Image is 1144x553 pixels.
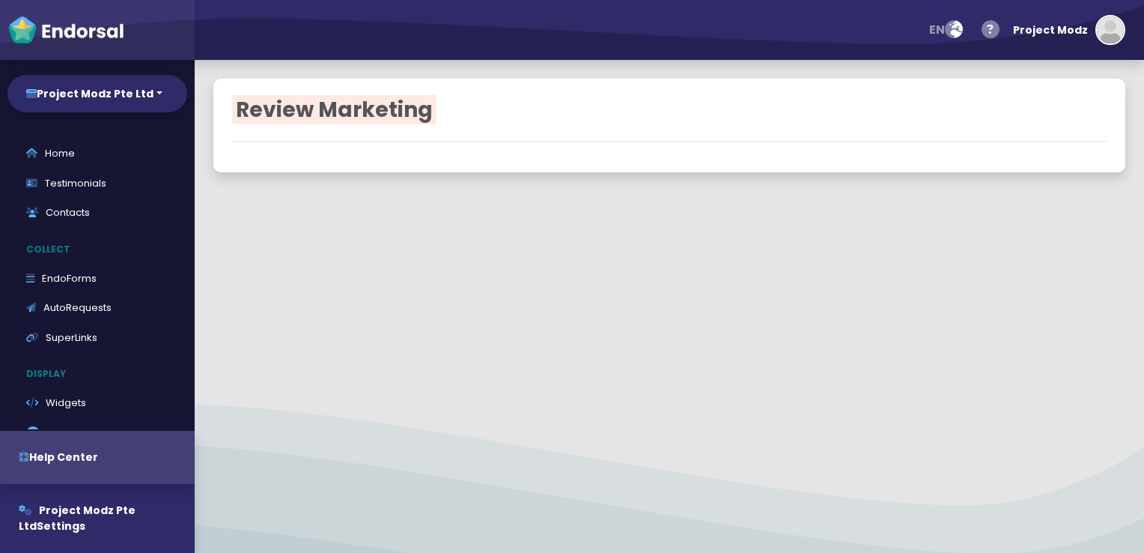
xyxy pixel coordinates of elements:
[1013,7,1088,52] div: Project Modz
[7,139,187,169] a: Home
[1097,16,1124,43] img: default-avatar.jpg
[7,323,187,353] a: SuperLinks
[7,75,187,112] button: Project Modz Pte Ltd
[7,169,187,199] a: Testimonials
[7,293,187,323] a: AutoRequests
[7,235,195,264] p: Collect
[232,95,436,124] span: Review Marketing
[7,15,124,45] img: endorsal-logo-white@2x.png
[7,418,187,448] a: ReviewHQ
[7,360,195,388] p: Display
[1005,7,1125,52] button: Project Modz
[7,388,187,418] a: Widgets
[19,503,136,534] span: Project Modz Pte Ltd
[7,264,187,294] a: EndoForms
[7,198,187,228] a: Contacts
[919,15,972,45] button: en
[929,21,945,38] span: en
